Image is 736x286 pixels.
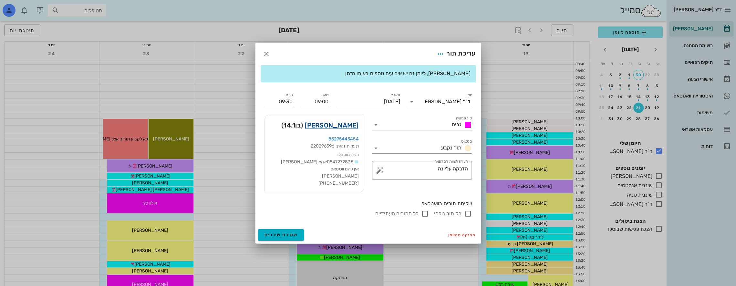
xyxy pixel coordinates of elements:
span: מחיקה מהיומן [448,233,476,237]
div: סטטוסתור נקבע [372,143,472,153]
label: רק תור נוכחי [434,210,461,217]
span: (בן ) [281,120,303,130]
a: 85295445454 [328,136,358,142]
div: ד"ר [PERSON_NAME] [421,99,471,105]
label: הערה לצוות המרפאה [434,159,468,164]
label: כל התורים העתידיים [375,210,419,217]
span: שמירת שינויים [264,232,298,238]
label: תאריך [390,93,400,97]
button: שמירת שינויים [258,229,304,241]
div: תעודת זהות: 220296396 [270,143,359,150]
span: 0547272838אמא [PERSON_NAME] אין להם ווטסאפ [PERSON_NAME] [PHONE_NUMBER] [281,159,359,186]
label: סטטוס [461,139,472,144]
button: מחיקה מהיומן [446,230,478,240]
span: גביה [452,121,461,128]
div: עריכת תור [435,48,475,60]
label: סוג פגישה [456,116,472,121]
span: [PERSON_NAME], ליומן זה יש אירועים נוספים באותו הזמן [345,70,470,77]
label: שעה [321,93,328,97]
label: סיום [286,93,293,97]
label: יומן [466,93,472,97]
div: יומןד"ר [PERSON_NAME] [408,97,472,107]
div: שליחת תורים בוואטסאפ [264,200,472,207]
span: תור נקבע [441,145,461,151]
a: [PERSON_NAME] [305,120,358,130]
small: הערות מטופל: [337,153,358,157]
span: 14.1 [284,121,295,129]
